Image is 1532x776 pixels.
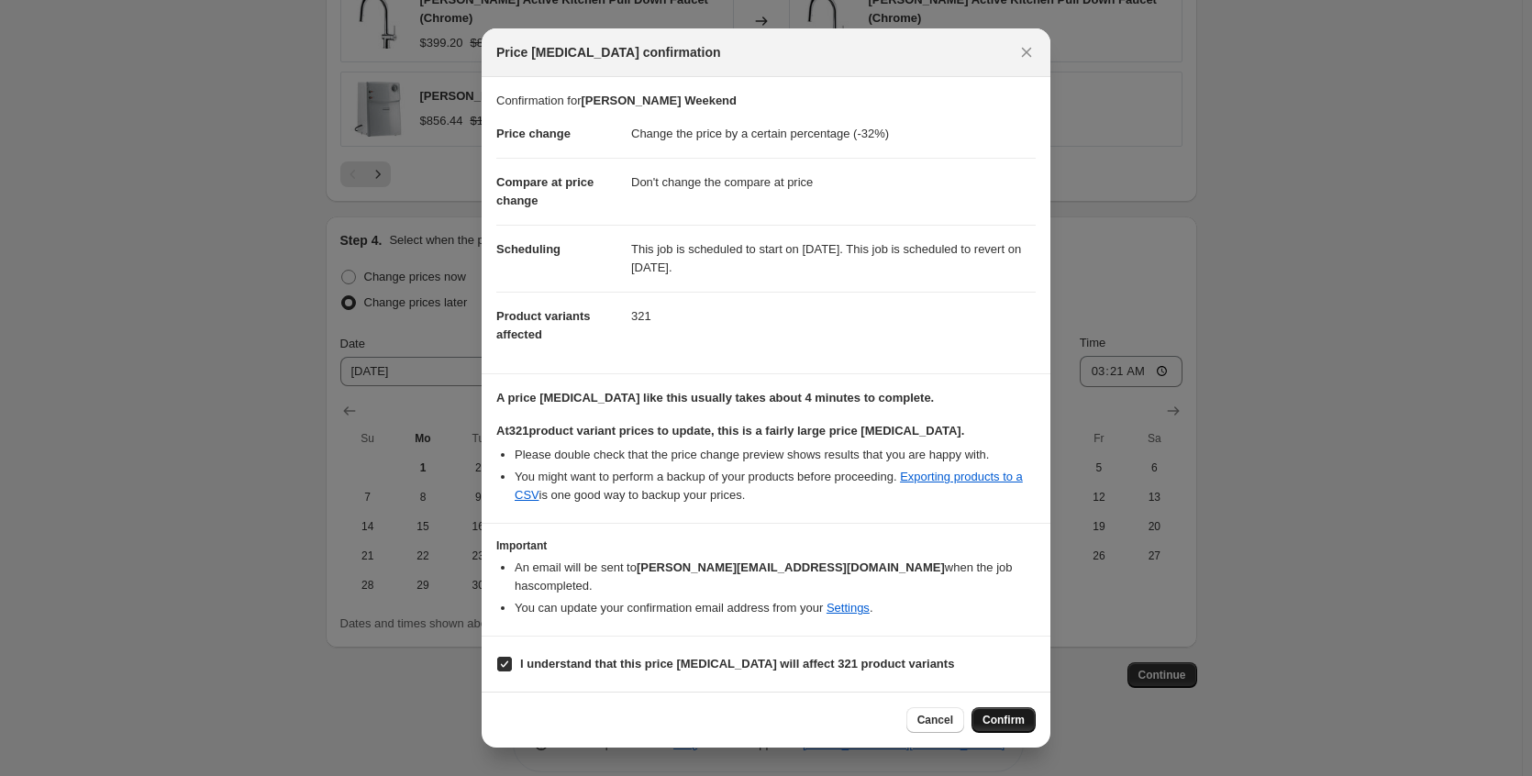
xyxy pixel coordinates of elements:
span: Cancel [917,713,953,727]
span: Price [MEDICAL_DATA] confirmation [496,43,721,61]
span: Price change [496,127,571,140]
dd: 321 [631,292,1036,340]
a: Settings [827,601,870,615]
button: Confirm [971,707,1036,733]
b: [PERSON_NAME] Weekend [581,94,737,107]
b: At 321 product variant prices to update, this is a fairly large price [MEDICAL_DATA]. [496,424,964,438]
dd: Change the price by a certain percentage (-32%) [631,110,1036,158]
dd: This job is scheduled to start on [DATE]. This job is scheduled to revert on [DATE]. [631,225,1036,292]
span: Confirm [982,713,1025,727]
span: Compare at price change [496,175,594,207]
span: Scheduling [496,242,561,256]
b: [PERSON_NAME][EMAIL_ADDRESS][DOMAIN_NAME] [637,560,945,574]
h3: Important [496,538,1036,553]
li: You might want to perform a backup of your products before proceeding. is one good way to backup ... [515,468,1036,504]
li: Please double check that the price change preview shows results that you are happy with. [515,446,1036,464]
button: Cancel [906,707,964,733]
span: Product variants affected [496,309,591,341]
li: You can update your confirmation email address from your . [515,599,1036,617]
button: Close [1014,39,1039,65]
b: I understand that this price [MEDICAL_DATA] will affect 321 product variants [520,657,954,671]
a: Exporting products to a CSV [515,470,1023,502]
b: A price [MEDICAL_DATA] like this usually takes about 4 minutes to complete. [496,391,934,405]
li: An email will be sent to when the job has completed . [515,559,1036,595]
p: Confirmation for [496,92,1036,110]
dd: Don't change the compare at price [631,158,1036,206]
